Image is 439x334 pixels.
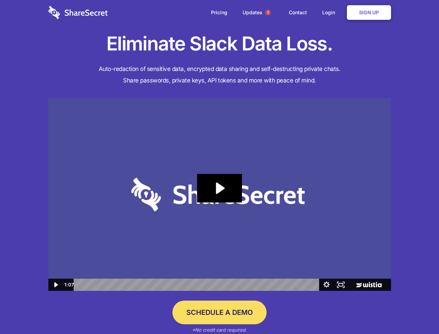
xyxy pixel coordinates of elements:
button: Play Video [48,279,63,291]
a: Login [315,2,345,23]
img: Sharesecret [48,98,391,291]
img: logo-wordmark-white-trans-d4663122ce5f474addd5e946df7df03e33cb6a1c49d2221995e7729f52c070b2.svg [48,6,108,19]
a: Contact [282,2,314,23]
h4: Auto-redaction of sensitive data, encrypted data sharing and self-destructing private chats. Shar... [48,63,391,86]
h1: Eliminate Slack Data Loss. [48,31,391,56]
a: Pricing [204,2,234,23]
